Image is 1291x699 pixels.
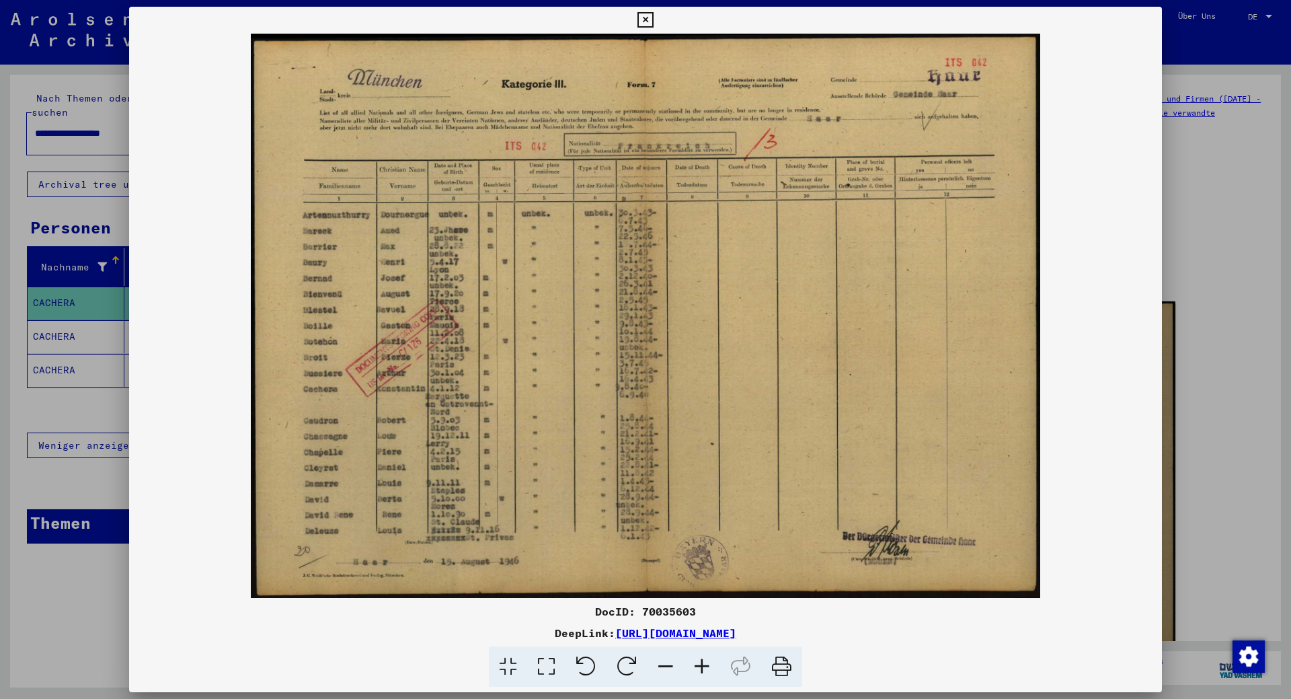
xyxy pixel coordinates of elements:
div: DocID: 70035603 [129,603,1162,620]
img: 001.jpg [129,34,1162,598]
a: [URL][DOMAIN_NAME] [615,626,736,640]
div: Zustimmung ändern [1232,640,1264,672]
img: Zustimmung ändern [1233,640,1265,673]
div: DeepLink: [129,625,1162,641]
